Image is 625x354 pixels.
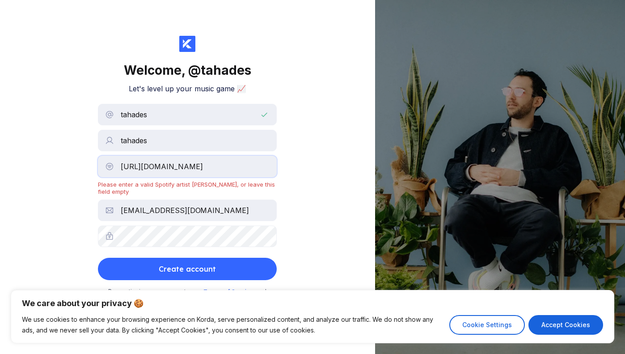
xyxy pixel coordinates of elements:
[129,84,246,93] h2: Let's level up your music game 📈
[159,260,216,278] div: Create account
[22,298,603,309] p: We care about your privacy 🍪
[98,181,277,195] div: Please enter a valid Spotify artist [PERSON_NAME], or leave this field empty
[528,315,603,335] button: Accept Cookies
[449,315,525,335] button: Cookie Settings
[98,200,277,221] input: Email
[98,130,277,151] input: Name
[98,104,277,125] input: Username
[22,314,443,336] p: We use cookies to enhance your browsing experience on Korda, serve personalized content, and anal...
[201,63,251,78] span: tahades
[124,63,251,78] div: Welcome,
[98,156,277,177] input: Spotify artist link (optional)
[188,63,201,78] span: @
[98,258,277,280] button: Create account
